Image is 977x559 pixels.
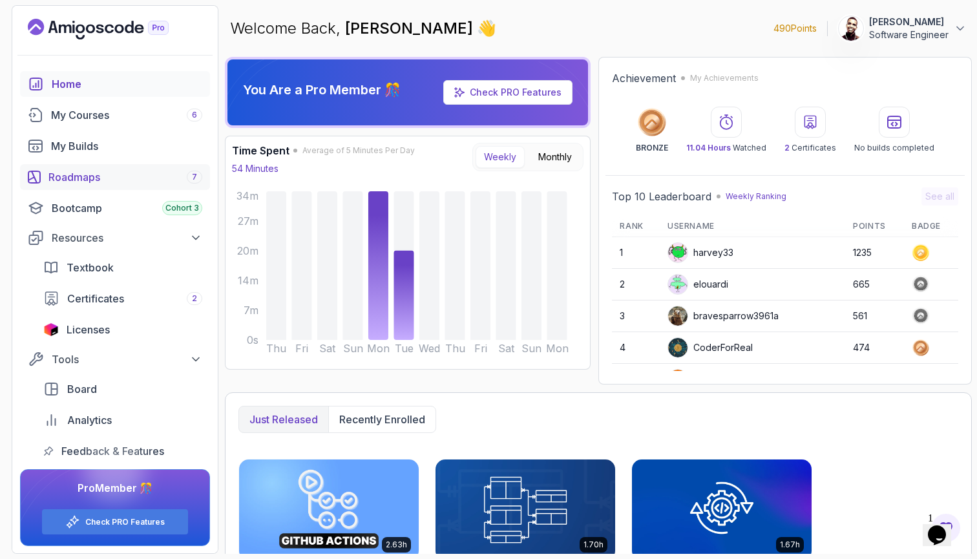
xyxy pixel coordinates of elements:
[668,243,688,262] img: default monster avatar
[854,143,934,153] p: No builds completed
[780,540,800,550] p: 1.67h
[845,301,904,332] td: 561
[243,81,401,99] p: You Are a Pro Member 🎊
[319,342,336,355] tspan: Sat
[343,342,363,355] tspan: Sun
[339,412,425,427] p: Recently enrolled
[784,143,836,153] p: Certificates
[52,230,202,246] div: Resources
[52,200,202,216] div: Bootcamp
[20,102,210,128] a: courses
[845,332,904,364] td: 474
[726,191,786,202] p: Weekly Ranking
[20,71,210,97] a: home
[28,19,198,39] a: Landing page
[923,507,964,546] iframe: chat widget
[667,274,728,295] div: elouardi
[48,169,202,185] div: Roadmaps
[328,406,436,432] button: Recently enrolled
[67,412,112,428] span: Analytics
[530,146,580,168] button: Monthly
[668,338,688,357] img: user profile image
[295,342,308,355] tspan: Fri
[238,274,258,287] tspan: 14m
[20,226,210,249] button: Resources
[612,301,660,332] td: 3
[838,16,967,41] button: user profile image[PERSON_NAME]Software Engineer
[773,22,817,35] p: 490 Points
[20,133,210,159] a: builds
[612,269,660,301] td: 2
[839,16,863,41] img: user profile image
[41,509,189,535] button: Check PRO Features
[546,342,569,355] tspan: Mon
[612,216,660,237] th: Rank
[36,376,210,402] a: board
[668,306,688,326] img: user profile image
[52,76,202,92] div: Home
[636,143,668,153] p: BRONZE
[476,146,525,168] button: Weekly
[419,342,440,355] tspan: Wed
[43,323,59,336] img: jetbrains icon
[869,28,949,41] p: Software Engineer
[686,143,731,153] span: 11.04 Hours
[845,216,904,237] th: Points
[921,187,958,206] button: See all
[67,260,114,275] span: Textbook
[612,189,711,204] h2: Top 10 Leaderboard
[612,237,660,269] td: 1
[667,306,779,326] div: bravesparrow3961a
[667,369,781,390] div: wildmongoosefb425
[36,255,210,280] a: textbook
[67,322,110,337] span: Licenses
[845,364,904,396] td: 384
[232,143,289,158] h3: Time Spent
[869,16,949,28] p: [PERSON_NAME]
[302,145,415,156] span: Average of 5 Minutes Per Day
[237,244,258,257] tspan: 20m
[612,70,676,86] h2: Achievement
[612,364,660,396] td: 5
[238,215,258,227] tspan: 27m
[367,342,390,355] tspan: Mon
[36,286,210,311] a: certificates
[784,143,790,153] span: 2
[845,269,904,301] td: 665
[445,342,465,355] tspan: Thu
[239,406,328,432] button: Just released
[20,164,210,190] a: roadmaps
[20,348,210,371] button: Tools
[36,317,210,343] a: licenses
[345,19,477,37] span: [PERSON_NAME]
[36,438,210,464] a: feedback
[52,352,202,367] div: Tools
[904,216,958,237] th: Badge
[612,332,660,364] td: 4
[244,304,258,317] tspan: 7m
[236,189,258,202] tspan: 34m
[668,275,688,294] img: default monster avatar
[192,110,197,120] span: 6
[667,337,753,358] div: CoderForReal
[51,107,202,123] div: My Courses
[474,342,487,355] tspan: Fri
[51,138,202,154] div: My Builds
[498,342,515,355] tspan: Sat
[521,342,541,355] tspan: Sun
[247,333,258,346] tspan: 0s
[36,407,210,433] a: analytics
[85,517,165,527] a: Check PRO Features
[686,143,766,153] p: Watched
[583,540,604,550] p: 1.70h
[192,172,197,182] span: 7
[668,370,688,389] img: user profile image
[165,203,199,213] span: Cohort 3
[67,381,97,397] span: Board
[395,342,414,355] tspan: Tue
[230,18,496,39] p: Welcome Back,
[690,73,759,83] p: My Achievements
[477,18,496,39] span: 👋
[667,242,733,263] div: harvey33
